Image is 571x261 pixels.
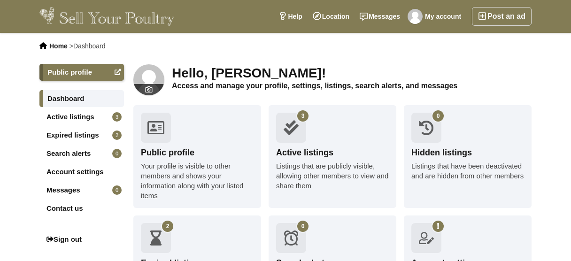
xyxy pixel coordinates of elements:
[112,112,122,122] span: 3
[39,145,124,162] a: Search alerts0
[39,90,124,107] a: Dashboard
[411,147,524,159] div: Hidden listings
[69,42,106,50] li: >
[39,200,124,217] a: Contact us
[276,161,389,191] div: Listings that are publicly visible, allowing other members to view and share them
[162,221,173,232] span: 2
[297,110,309,122] span: 3
[112,130,122,140] span: 2
[39,108,124,125] a: Active listings3
[472,7,532,26] a: Post an ad
[112,149,122,158] span: 0
[112,185,122,195] span: 0
[133,64,164,95] img: Carol Connor
[133,105,261,208] a: Public profile Your profile is visible to other members and shows your information along with you...
[269,105,396,208] a: 3 Active listings Listings that are publicly visible, allowing other members to view and share them
[39,64,124,81] a: Public profile
[39,7,174,26] img: Sell Your Poultry
[39,182,124,199] a: Messages0
[276,147,389,159] div: Active listings
[141,147,254,159] div: Public profile
[297,221,309,232] span: 0
[408,9,423,24] img: Carol Connor
[141,161,254,200] div: Your profile is visible to other members and shows your information along with your listed items
[308,7,355,26] a: Location
[432,110,444,122] span: 0
[172,81,532,90] h2: Access and manage your profile, settings, listings, search alerts, and messages
[39,163,124,180] a: Account settings
[404,105,532,208] a: 0 Hidden listings Listings that have been deactivated and are hidden from other members
[405,7,466,26] a: My account
[172,65,532,81] h1: Hello, [PERSON_NAME]!
[273,7,307,26] a: Help
[39,231,124,248] a: Sign out
[411,161,524,181] div: Listings that have been deactivated and are hidden from other members
[73,42,106,50] span: Dashboard
[39,127,124,144] a: Expired listings2
[49,42,68,50] a: Home
[355,7,405,26] a: Messages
